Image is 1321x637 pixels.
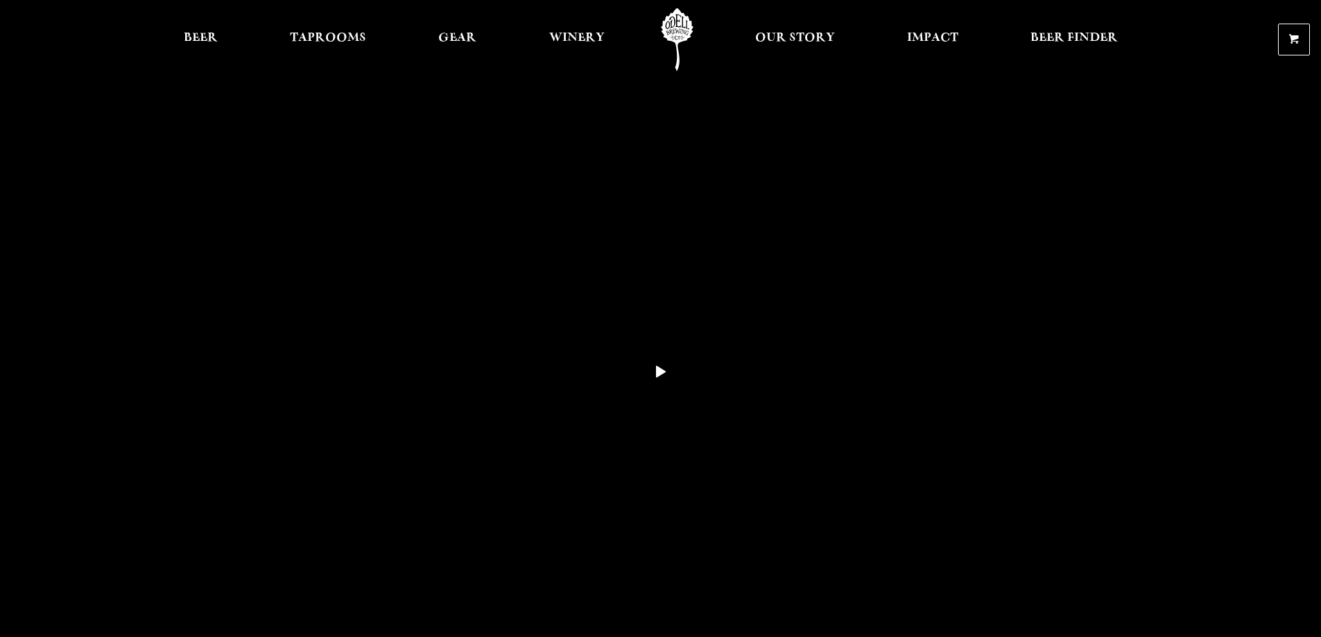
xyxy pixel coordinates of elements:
[290,33,366,44] span: Taprooms
[540,8,614,71] a: Winery
[1021,8,1127,71] a: Beer Finder
[907,33,958,44] span: Impact
[175,8,227,71] a: Beer
[184,33,218,44] span: Beer
[281,8,375,71] a: Taprooms
[898,8,967,71] a: Impact
[746,8,844,71] a: Our Story
[429,8,485,71] a: Gear
[755,33,835,44] span: Our Story
[1030,33,1118,44] span: Beer Finder
[549,33,605,44] span: Winery
[651,8,703,71] a: Odell Home
[438,33,476,44] span: Gear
